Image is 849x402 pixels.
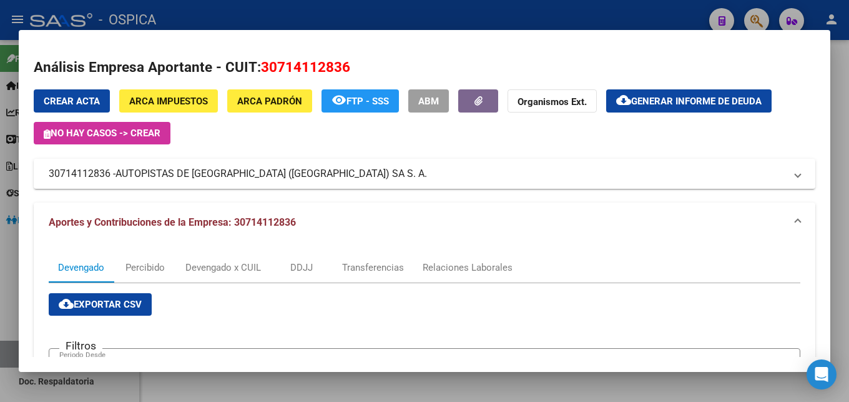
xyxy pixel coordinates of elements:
div: Open Intercom Messenger [807,359,837,389]
span: Exportar CSV [59,299,142,310]
span: FTP - SSS [346,96,389,107]
button: Exportar CSV [49,293,152,316]
button: ABM [408,89,449,113]
mat-expansion-panel-header: 30714112836 -AUTOPISTAS DE [GEOGRAPHIC_DATA] ([GEOGRAPHIC_DATA]) SA S. A. [34,159,815,189]
span: Crear Acta [44,96,100,107]
div: DDJJ [290,261,313,274]
mat-icon: cloud_download [59,296,74,311]
span: ARCA Impuestos [129,96,208,107]
div: Relaciones Laborales [423,261,513,274]
strong: Organismos Ext. [518,96,587,108]
span: Generar informe de deuda [631,96,762,107]
h3: Filtros [59,339,102,353]
span: 30714112836 [261,59,350,75]
span: ABM [418,96,439,107]
button: Generar informe de deuda [606,89,772,113]
div: Transferencias [342,261,404,274]
mat-icon: cloud_download [616,93,631,108]
span: Aportes y Contribuciones de la Empresa: 30714112836 [49,216,296,228]
h2: Análisis Empresa Aportante - CUIT: [34,57,815,78]
button: No hay casos -> Crear [34,122,170,144]
span: AUTOPISTAS DE [GEOGRAPHIC_DATA] ([GEOGRAPHIC_DATA]) SA S. A. [115,166,427,181]
mat-panel-title: 30714112836 - [49,166,785,181]
span: ARCA Padrón [237,96,302,107]
button: Crear Acta [34,89,110,113]
div: Devengado [58,261,104,274]
button: ARCA Padrón [227,89,312,113]
button: FTP - SSS [321,89,399,113]
button: ARCA Impuestos [119,89,218,113]
mat-icon: remove_red_eye [331,93,346,108]
button: Organismos Ext. [508,89,597,113]
span: No hay casos -> Crear [44,128,160,139]
div: Percibido [125,261,165,274]
div: Devengado x CUIL [185,261,261,274]
mat-expansion-panel-header: Aportes y Contribuciones de la Empresa: 30714112836 [34,203,815,243]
